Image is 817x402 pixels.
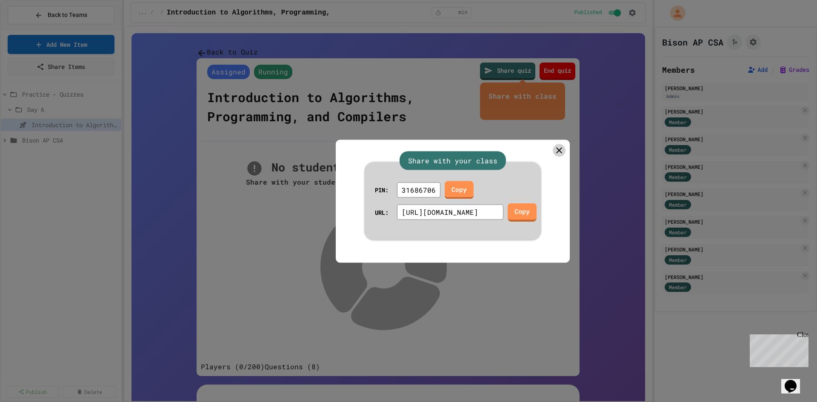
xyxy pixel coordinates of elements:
[508,203,537,222] a: Copy
[375,185,389,194] div: PIN:
[375,208,389,217] div: URL:
[400,151,506,170] div: Share with your class
[3,3,59,54] div: Chat with us now!Close
[781,368,808,393] iframe: chat widget
[445,181,474,199] a: Copy
[397,205,503,220] div: [URL][DOMAIN_NAME]
[397,182,440,197] div: 31686706
[746,331,808,367] iframe: chat widget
